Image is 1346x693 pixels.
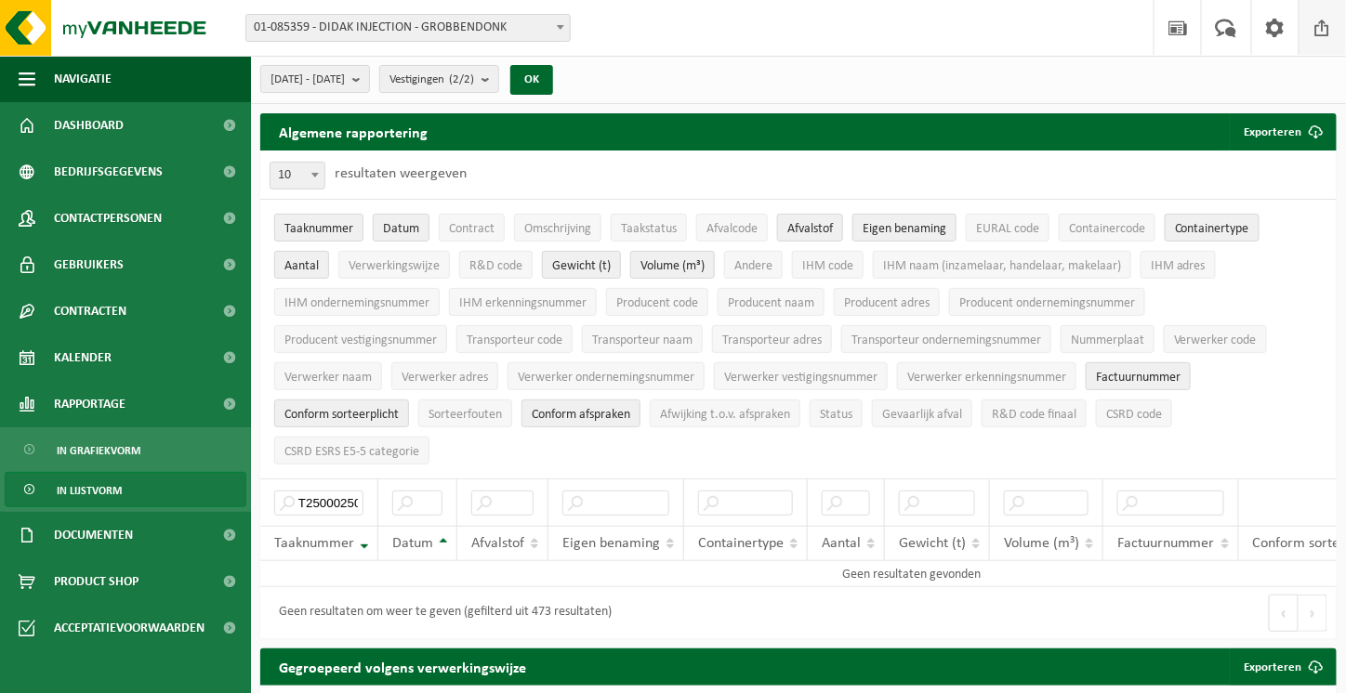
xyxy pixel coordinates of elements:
[54,242,124,288] span: Gebruikers
[54,605,205,651] span: Acceptatievoorwaarden
[728,296,814,310] span: Producent naam
[1096,399,1172,427] button: CSRD codeCSRD code: Activate to sort
[976,222,1039,236] span: EURAL code
[402,371,488,385] span: Verwerker adres
[1106,408,1162,422] span: CSRD code
[284,371,372,385] span: Verwerker naam
[966,214,1049,242] button: EURAL codeEURAL code: Activate to sort
[508,362,705,390] button: Verwerker ondernemingsnummerVerwerker ondernemingsnummer: Activate to sort
[897,362,1076,390] button: Verwerker erkenningsnummerVerwerker erkenningsnummer: Activate to sort
[54,102,124,149] span: Dashboard
[449,73,474,85] count: (2/2)
[383,222,419,236] span: Datum
[271,163,324,189] span: 10
[532,408,630,422] span: Conform afspraken
[787,222,833,236] span: Afvalstof
[510,65,553,95] button: OK
[429,408,502,422] span: Sorteerfouten
[834,288,940,316] button: Producent adresProducent adres: Activate to sort
[1164,325,1267,353] button: Verwerker codeVerwerker code: Activate to sort
[284,222,353,236] span: Taaknummer
[907,371,1066,385] span: Verwerker erkenningsnummer
[260,65,370,93] button: [DATE] - [DATE]
[260,648,545,685] h2: Gegroepeerd volgens verwerkingswijze
[274,399,409,427] button: Conform sorteerplicht : Activate to sort
[1230,113,1335,150] button: Exporteren
[1069,222,1145,236] span: Containercode
[949,288,1145,316] button: Producent ondernemingsnummerProducent ondernemingsnummer: Activate to sort
[391,362,498,390] button: Verwerker adresVerwerker adres: Activate to sort
[851,333,1041,347] span: Transporteur ondernemingsnummer
[1230,648,1335,686] a: Exporteren
[562,536,660,551] span: Eigen benaming
[514,214,601,242] button: OmschrijvingOmschrijving: Activate to sort
[284,259,319,273] span: Aantal
[1004,536,1079,551] span: Volume (m³)
[696,214,768,242] button: AfvalcodeAfvalcode: Activate to sort
[621,222,677,236] span: Taakstatus
[1299,595,1327,632] button: Next
[418,399,512,427] button: SorteerfoutenSorteerfouten: Activate to sort
[777,214,843,242] button: AfvalstofAfvalstof: Activate to sort
[1151,259,1206,273] span: IHM adres
[611,214,687,242] button: TaakstatusTaakstatus: Activate to sort
[284,408,399,422] span: Conform sorteerplicht
[1141,251,1216,279] button: IHM adresIHM adres: Activate to sort
[284,296,429,310] span: IHM ondernemingsnummer
[449,288,597,316] button: IHM erkenningsnummerIHM erkenningsnummer: Activate to sort
[1061,325,1155,353] button: NummerplaatNummerplaat: Activate to sort
[54,334,112,381] span: Kalender
[1071,333,1144,347] span: Nummerplaat
[1174,333,1257,347] span: Verwerker code
[1175,222,1249,236] span: Containertype
[640,259,705,273] span: Volume (m³)
[992,408,1076,422] span: R&D code finaal
[57,433,140,468] span: In grafiekvorm
[274,437,429,464] button: CSRD ESRS E5-5 categorieCSRD ESRS E5-5 categorie: Activate to sort
[882,408,962,422] span: Gevaarlijk afval
[863,222,946,236] span: Eigen benaming
[274,214,363,242] button: TaaknummerTaaknummer: Activate to remove sorting
[260,113,446,150] h2: Algemene rapportering
[389,66,474,94] span: Vestigingen
[274,288,440,316] button: IHM ondernemingsnummerIHM ondernemingsnummer: Activate to sort
[274,536,354,551] span: Taaknummer
[582,325,703,353] button: Transporteur naamTransporteur naam: Activate to sort
[872,399,972,427] button: Gevaarlijk afval : Activate to sort
[1165,214,1260,242] button: ContainertypeContainertype: Activate to sort
[459,296,587,310] span: IHM erkenningsnummer
[1269,595,1299,632] button: Previous
[844,296,930,310] span: Producent adres
[518,371,694,385] span: Verwerker ondernemingsnummer
[873,251,1131,279] button: IHM naam (inzamelaar, handelaar, makelaar)IHM naam (inzamelaar, handelaar, makelaar): Activate to...
[722,333,822,347] span: Transporteur adres
[792,251,864,279] button: IHM codeIHM code: Activate to sort
[524,222,591,236] span: Omschrijving
[246,15,570,41] span: 01-085359 - DIDAK INJECTION - GROBBENDONK
[959,296,1135,310] span: Producent ondernemingsnummer
[379,65,499,93] button: Vestigingen(2/2)
[471,536,524,551] span: Afvalstof
[271,66,345,94] span: [DATE] - [DATE]
[883,259,1121,273] span: IHM naam (inzamelaar, handelaar, makelaar)
[456,325,573,353] button: Transporteur codeTransporteur code: Activate to sort
[820,408,852,422] span: Status
[706,222,758,236] span: Afvalcode
[630,251,715,279] button: Volume (m³)Volume (m³): Activate to sort
[335,166,467,181] label: resultaten weergeven
[734,259,772,273] span: Andere
[5,432,246,467] a: In grafiekvorm
[592,333,693,347] span: Transporteur naam
[245,14,571,42] span: 01-085359 - DIDAK INJECTION - GROBBENDONK
[274,362,382,390] button: Verwerker naamVerwerker naam: Activate to sort
[54,512,133,558] span: Documenten
[392,536,433,551] span: Datum
[459,251,533,279] button: R&D codeR&amp;D code: Activate to sort
[1117,536,1215,551] span: Factuurnummer
[284,445,419,459] span: CSRD ESRS E5-5 categorie
[852,214,957,242] button: Eigen benamingEigen benaming: Activate to sort
[1086,362,1191,390] button: FactuurnummerFactuurnummer: Activate to sort
[54,381,125,427] span: Rapportage
[274,251,329,279] button: AantalAantal: Activate to sort
[439,214,505,242] button: ContractContract: Activate to sort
